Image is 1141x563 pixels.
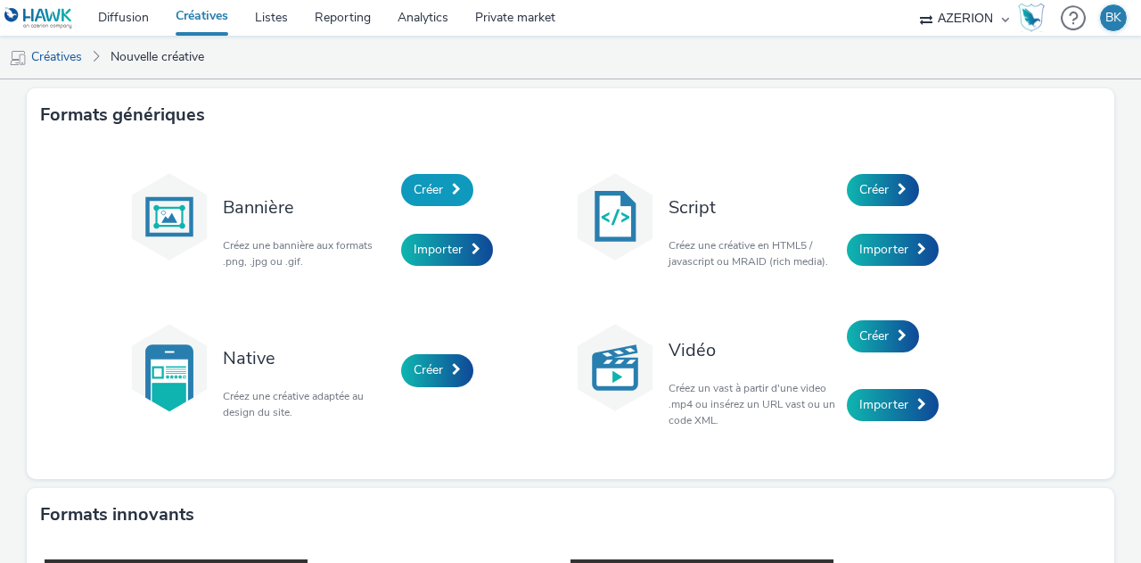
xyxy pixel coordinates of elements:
[859,396,908,413] span: Importer
[223,237,392,269] p: Créez une bannière aux formats .png, .jpg ou .gif.
[125,172,214,261] img: banner.svg
[102,36,213,79] a: Nouvelle créative
[4,7,73,29] img: undefined Logo
[401,354,473,386] a: Créer
[669,237,838,269] p: Créez une créative en HTML5 / javascript ou MRAID (rich media).
[414,361,443,378] span: Créer
[669,380,838,428] p: Créez un vast à partir d'une video .mp4 ou insérez un URL vast ou un code XML.
[1018,4,1052,32] a: Hawk Academy
[401,234,493,266] a: Importer
[847,234,939,266] a: Importer
[223,388,392,420] p: Créez une créative adaptée au design du site.
[570,172,660,261] img: code.svg
[125,323,214,412] img: native.svg
[401,174,473,206] a: Créer
[859,327,889,344] span: Créer
[859,241,908,258] span: Importer
[40,501,194,528] h3: Formats innovants
[1105,4,1121,31] div: BK
[847,174,919,206] a: Créer
[414,181,443,198] span: Créer
[847,389,939,421] a: Importer
[223,346,392,370] h3: Native
[414,241,463,258] span: Importer
[1018,4,1045,32] img: Hawk Academy
[859,181,889,198] span: Créer
[669,338,838,362] h3: Vidéo
[570,323,660,412] img: video.svg
[669,195,838,219] h3: Script
[40,102,205,128] h3: Formats génériques
[847,320,919,352] a: Créer
[9,49,27,67] img: mobile
[223,195,392,219] h3: Bannière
